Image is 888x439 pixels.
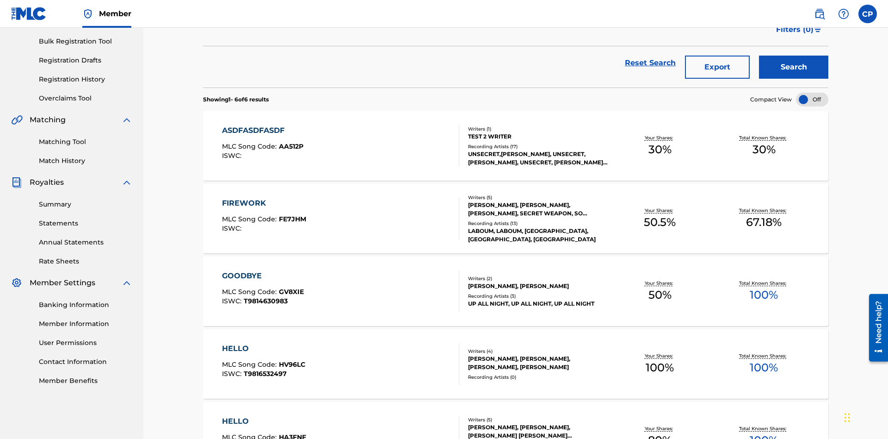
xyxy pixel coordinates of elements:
[646,359,674,376] span: 100 %
[222,288,279,296] span: MLC Song Code :
[645,352,675,359] p: Your Shares:
[222,142,279,151] span: MLC Song Code :
[39,238,132,247] a: Annual Statements
[776,24,814,35] span: Filters ( 0 )
[468,416,608,423] div: Writers ( 5 )
[222,370,244,378] span: ISWC :
[203,257,828,326] a: GOODBYEMLC Song Code:GV8XIEISWC:T9814630983Writers (2)[PERSON_NAME], [PERSON_NAME]Recording Artis...
[30,277,95,288] span: Member Settings
[39,357,132,367] a: Contact Information
[834,5,853,23] div: Help
[39,200,132,209] a: Summary
[222,224,244,232] span: ISWC :
[814,27,822,32] img: filter
[222,198,306,209] div: FIREWORK
[468,300,608,308] div: UP ALL NIGHT, UP ALL NIGHT, UP ALL NIGHT
[620,53,680,73] a: Reset Search
[750,359,778,376] span: 100 %
[739,207,789,214] p: Total Known Shares:
[39,137,132,147] a: Matching Tool
[222,297,244,305] span: ISWC :
[739,425,789,432] p: Total Known Shares:
[468,150,608,167] div: UNSECRET,[PERSON_NAME], UNSECRET, [PERSON_NAME], UNSECRET, [PERSON_NAME], UNSECRET|[PERSON_NAME],...
[279,215,306,223] span: FE7JHM
[222,416,306,427] div: HELLO
[759,56,828,79] button: Search
[468,293,608,300] div: Recording Artists ( 3 )
[645,425,675,432] p: Your Shares:
[468,194,608,201] div: Writers ( 5 )
[39,94,132,103] a: Overclaims Tool
[279,288,304,296] span: GV8XIE
[244,297,288,305] span: T9814630983
[838,8,849,19] img: help
[746,214,782,231] span: 67.18 %
[39,300,132,310] a: Banking Information
[468,348,608,355] div: Writers ( 4 )
[11,114,23,125] img: Matching
[685,56,750,79] button: Export
[39,319,132,329] a: Member Information
[750,95,792,104] span: Compact View
[39,75,132,84] a: Registration History
[203,329,828,399] a: HELLOMLC Song Code:HV96LCISWC:T9816532497Writers (4)[PERSON_NAME], [PERSON_NAME], [PERSON_NAME], ...
[739,134,789,141] p: Total Known Shares:
[39,257,132,266] a: Rate Sheets
[30,114,66,125] span: Matching
[121,114,132,125] img: expand
[203,111,828,181] a: ASDFASDFASDFMLC Song Code:AA512PISWC:Writers (1)TEST 2 WRITERRecording Artists (17)UNSECRET,[PERS...
[468,275,608,282] div: Writers ( 2 )
[203,184,828,253] a: FIREWORKMLC Song Code:FE7JHMISWC:Writers (5)[PERSON_NAME], [PERSON_NAME], [PERSON_NAME], SECRET W...
[99,8,131,19] span: Member
[222,270,304,282] div: GOODBYE
[858,5,877,23] div: User Menu
[752,141,776,158] span: 30 %
[39,156,132,166] a: Match History
[750,287,778,303] span: 100 %
[468,132,608,141] div: TEST 2 WRITER
[39,37,132,46] a: Bulk Registration Tool
[279,360,305,369] span: HV96LC
[468,282,608,290] div: [PERSON_NAME], [PERSON_NAME]
[645,134,675,141] p: Your Shares:
[814,8,825,19] img: search
[468,355,608,371] div: [PERSON_NAME], [PERSON_NAME], [PERSON_NAME], [PERSON_NAME]
[244,370,287,378] span: T9816532497
[468,227,608,244] div: LABOUM, LABOUM, [GEOGRAPHIC_DATA], [GEOGRAPHIC_DATA], [GEOGRAPHIC_DATA]
[468,201,608,218] div: [PERSON_NAME], [PERSON_NAME], [PERSON_NAME], SECRET WEAPON, SO [PERSON_NAME]
[11,277,22,288] img: Member Settings
[82,8,93,19] img: Top Rightsholder
[11,177,22,188] img: Royalties
[648,141,672,158] span: 30 %
[121,277,132,288] img: expand
[739,280,789,287] p: Total Known Shares:
[121,177,132,188] img: expand
[771,18,828,41] button: Filters (0)
[279,142,303,151] span: AA512P
[468,143,608,150] div: Recording Artists ( 17 )
[645,280,675,287] p: Your Shares:
[862,290,888,366] iframe: Resource Center
[739,352,789,359] p: Total Known Shares:
[222,343,305,354] div: HELLO
[468,125,608,132] div: Writers ( 1 )
[648,287,672,303] span: 50 %
[644,214,676,231] span: 50.5 %
[39,56,132,65] a: Registration Drafts
[468,374,608,381] div: Recording Artists ( 0 )
[645,207,675,214] p: Your Shares:
[845,404,850,432] div: Drag
[11,7,47,20] img: MLC Logo
[39,376,132,386] a: Member Benefits
[222,215,279,223] span: MLC Song Code :
[222,125,303,136] div: ASDFASDFASDF
[222,151,244,160] span: ISWC :
[222,360,279,369] span: MLC Song Code :
[842,395,888,439] iframe: Chat Widget
[39,338,132,348] a: User Permissions
[810,5,829,23] a: Public Search
[30,177,64,188] span: Royalties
